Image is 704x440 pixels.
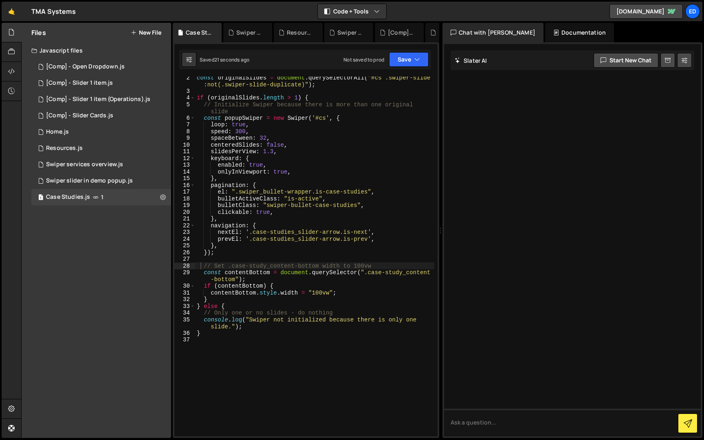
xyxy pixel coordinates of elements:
[287,29,313,37] div: Resources.js
[31,7,76,16] div: TMA Systems
[31,91,171,108] div: 15745/41948.js
[174,115,195,122] div: 6
[174,169,195,176] div: 14
[31,75,171,91] div: 15745/41885.js
[46,145,83,152] div: Resources.js
[46,161,123,168] div: Swiper services overview.js
[46,79,113,87] div: [Comp] - Slider 1 item.js
[174,216,195,222] div: 21
[31,173,171,189] div: 15745/43499.js
[337,29,363,37] div: Swiper slider in demo popup.js
[455,57,487,64] h2: Slater AI
[388,29,414,37] div: [Comp] - Open Dropdown.js
[174,101,195,115] div: 5
[174,142,195,149] div: 10
[438,29,464,37] div: [Comp] - Slider 1 item.js
[31,28,46,37] h2: Files
[174,330,195,337] div: 36
[200,56,249,63] div: Saved
[442,23,543,42] div: Chat with [PERSON_NAME]
[46,96,150,103] div: [Comp] - Slider 1 item (Operations).js
[174,242,195,249] div: 25
[174,303,195,310] div: 33
[174,148,195,155] div: 11
[174,236,195,243] div: 24
[318,4,386,19] button: Code + Tools
[174,189,195,196] div: 17
[101,194,103,200] span: 1
[174,162,195,169] div: 13
[685,4,700,19] a: Ed
[174,290,195,297] div: 31
[174,202,195,209] div: 19
[343,56,384,63] div: Not saved to prod
[594,53,658,68] button: Start new chat
[174,249,195,256] div: 26
[174,128,195,135] div: 8
[31,108,171,124] div: 15745/42002.js
[174,222,195,229] div: 22
[31,140,171,156] div: 15745/44306.js
[131,29,161,36] button: New File
[46,63,125,70] div: [Comp] - Open Dropdown.js
[174,182,195,189] div: 16
[174,196,195,202] div: 18
[31,156,171,173] div: 15745/44803.js
[174,75,195,88] div: 2
[545,23,614,42] div: Documentation
[46,177,133,185] div: Swiper slider in demo popup.js
[174,310,195,317] div: 34
[174,121,195,128] div: 7
[174,155,195,162] div: 12
[174,95,195,101] div: 4
[174,296,195,303] div: 32
[174,209,195,216] div: 20
[38,195,43,201] span: 1
[2,2,22,21] a: 🤙
[174,337,195,343] div: 37
[46,194,90,201] div: Case Studies.js
[174,317,195,330] div: 35
[174,256,195,263] div: 27
[186,29,212,37] div: Case Studies.js
[174,269,195,283] div: 29
[46,112,113,119] div: [Comp] - Slider Cards.js
[46,128,69,136] div: Home.js
[174,88,195,95] div: 3
[174,229,195,236] div: 23
[174,263,195,270] div: 28
[389,52,429,67] button: Save
[174,135,195,142] div: 9
[31,189,171,205] div: Case Studies.js
[214,56,249,63] div: 21 seconds ago
[236,29,262,37] div: Swiper services overview.js
[609,4,683,19] a: [DOMAIN_NAME]
[31,59,171,75] div: 15745/41947.js
[31,124,171,140] div: 15745/41882.js
[174,283,195,290] div: 30
[22,42,171,59] div: Javascript files
[174,175,195,182] div: 15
